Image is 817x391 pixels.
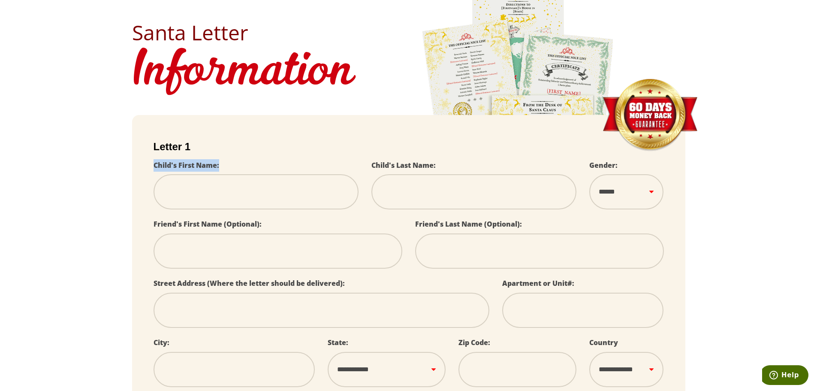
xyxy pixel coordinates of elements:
[154,141,664,153] h2: Letter 1
[154,161,219,170] label: Child's First Name:
[602,79,698,152] img: Money Back Guarantee
[589,338,618,347] label: Country
[132,43,685,102] h1: Information
[154,279,345,288] label: Street Address (Where the letter should be delivered):
[328,338,348,347] label: State:
[589,161,618,170] label: Gender:
[458,338,490,347] label: Zip Code:
[371,161,436,170] label: Child's Last Name:
[154,338,169,347] label: City:
[502,279,574,288] label: Apartment or Unit#:
[132,22,685,43] h2: Santa Letter
[154,219,262,229] label: Friend's First Name (Optional):
[415,219,522,229] label: Friend's Last Name (Optional):
[762,365,808,387] iframe: Opens a widget where you can find more information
